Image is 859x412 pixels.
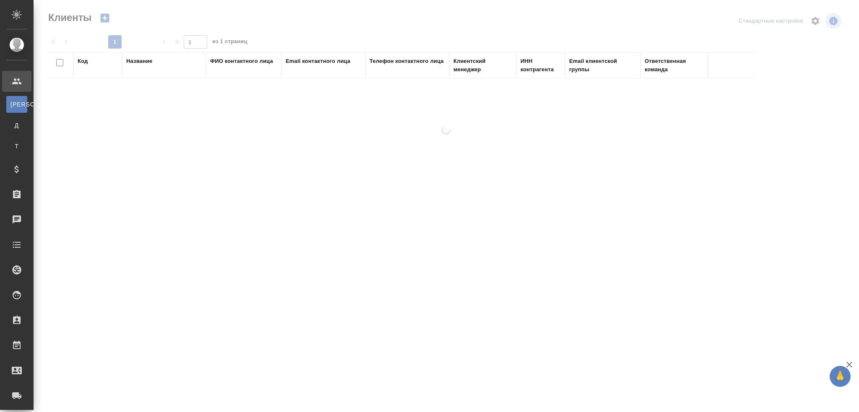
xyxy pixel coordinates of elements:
[126,57,152,65] div: Название
[569,57,636,74] div: Email клиентской группы
[833,368,847,385] span: 🙏
[10,100,23,109] span: [PERSON_NAME]
[286,57,350,65] div: Email контактного лица
[453,57,512,74] div: Клиентский менеджер
[645,57,703,74] div: Ответственная команда
[6,96,27,113] a: [PERSON_NAME]
[6,117,27,134] a: Д
[210,57,273,65] div: ФИО контактного лица
[830,366,851,387] button: 🙏
[10,142,23,150] span: Т
[78,57,88,65] div: Код
[521,57,561,74] div: ИНН контрагента
[6,138,27,155] a: Т
[10,121,23,130] span: Д
[370,57,444,65] div: Телефон контактного лица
